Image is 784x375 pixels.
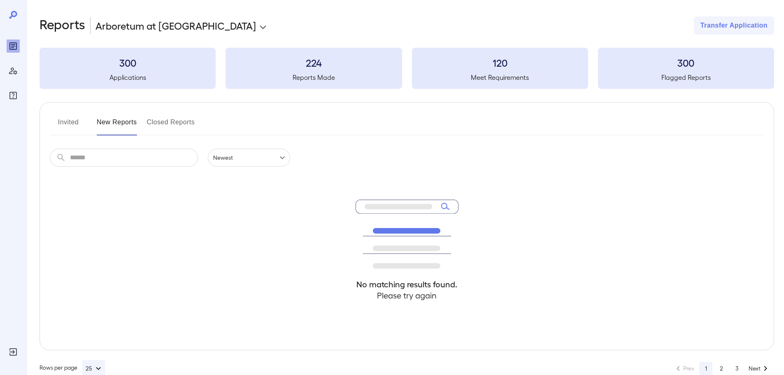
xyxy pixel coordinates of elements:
[7,89,20,102] div: FAQ
[715,362,728,375] button: Go to page 2
[226,56,402,69] h3: 224
[40,56,216,69] h3: 300
[670,362,774,375] nav: pagination navigation
[50,116,87,135] button: Invited
[40,48,774,89] summary: 300Applications224Reports Made120Meet Requirements300Flagged Reports
[598,56,774,69] h3: 300
[699,362,712,375] button: page 1
[40,72,216,82] h5: Applications
[356,290,458,301] h4: Please try again
[95,19,256,32] p: Arboretum at [GEOGRAPHIC_DATA]
[7,64,20,77] div: Manage Users
[208,149,290,167] div: Newest
[147,116,195,135] button: Closed Reports
[412,56,588,69] h3: 120
[730,362,744,375] button: Go to page 3
[412,72,588,82] h5: Meet Requirements
[746,362,773,375] button: Go to next page
[7,40,20,53] div: Reports
[356,279,458,290] h4: No matching results found.
[7,345,20,359] div: Log Out
[598,72,774,82] h5: Flagged Reports
[40,16,85,35] h2: Reports
[694,16,774,35] button: Transfer Application
[97,116,137,135] button: New Reports
[226,72,402,82] h5: Reports Made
